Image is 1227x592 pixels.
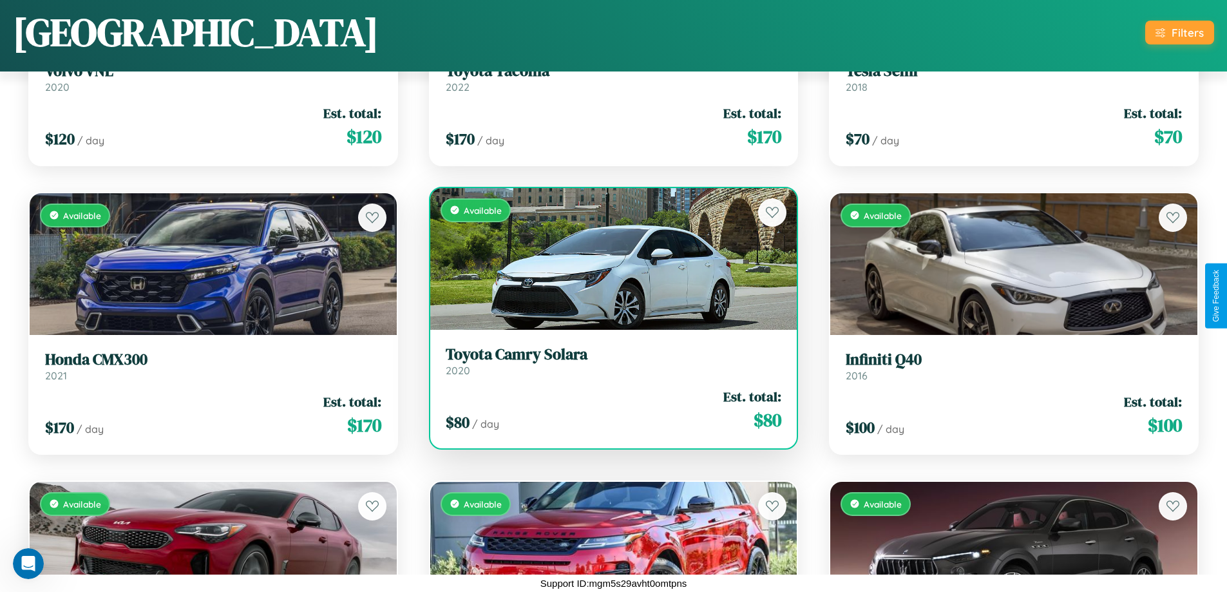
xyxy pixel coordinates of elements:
[45,350,381,369] h3: Honda CMX300
[77,423,104,435] span: / day
[45,62,381,81] h3: Volvo VNL
[846,350,1182,369] h3: Infiniti Q40
[846,81,868,93] span: 2018
[446,364,470,377] span: 2020
[723,104,781,122] span: Est. total:
[464,499,502,510] span: Available
[464,205,502,216] span: Available
[63,210,101,221] span: Available
[45,369,67,382] span: 2021
[446,62,782,81] h3: Toyota Tacoma
[13,6,379,59] h1: [GEOGRAPHIC_DATA]
[877,423,904,435] span: / day
[45,128,75,149] span: $ 120
[446,412,470,433] span: $ 80
[846,62,1182,93] a: Tesla Semi2018
[846,62,1182,81] h3: Tesla Semi
[77,134,104,147] span: / day
[472,417,499,430] span: / day
[323,392,381,411] span: Est. total:
[45,350,381,382] a: Honda CMX3002021
[864,499,902,510] span: Available
[846,350,1182,382] a: Infiniti Q402016
[323,104,381,122] span: Est. total:
[347,412,381,438] span: $ 170
[45,62,381,93] a: Volvo VNL2020
[747,124,781,149] span: $ 170
[45,417,74,438] span: $ 170
[1124,392,1182,411] span: Est. total:
[864,210,902,221] span: Available
[347,124,381,149] span: $ 120
[1148,412,1182,438] span: $ 100
[872,134,899,147] span: / day
[446,345,782,377] a: Toyota Camry Solara2020
[846,369,868,382] span: 2016
[446,62,782,93] a: Toyota Tacoma2022
[846,417,875,438] span: $ 100
[1124,104,1182,122] span: Est. total:
[13,548,44,579] iframe: Intercom live chat
[1145,21,1214,44] button: Filters
[1212,270,1221,322] div: Give Feedback
[540,575,687,592] p: Support ID: mgm5s29avht0omtpns
[1154,124,1182,149] span: $ 70
[446,345,782,364] h3: Toyota Camry Solara
[63,499,101,510] span: Available
[846,128,870,149] span: $ 70
[446,128,475,149] span: $ 170
[1172,26,1204,39] div: Filters
[446,81,470,93] span: 2022
[477,134,504,147] span: / day
[723,387,781,406] span: Est. total:
[754,407,781,433] span: $ 80
[45,81,70,93] span: 2020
